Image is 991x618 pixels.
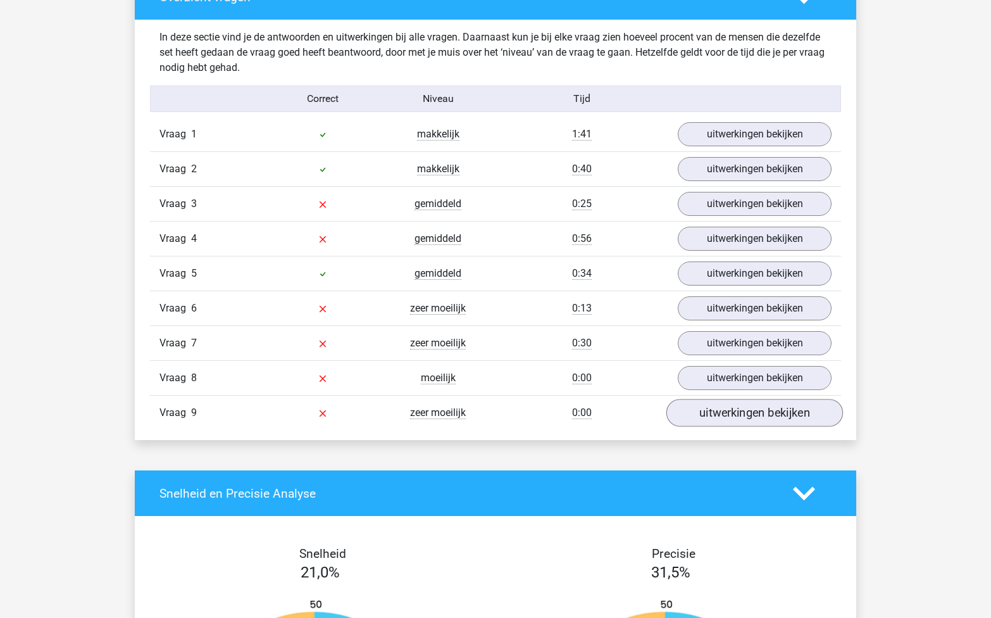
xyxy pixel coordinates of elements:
[410,337,466,350] span: zeer moeilijk
[266,91,381,106] div: Correct
[380,91,495,106] div: Niveau
[572,302,592,315] span: 0:13
[510,546,837,561] h4: Precisie
[159,486,774,501] h4: Snelheid en Precisie Analyse
[572,128,592,141] span: 1:41
[572,198,592,210] span: 0:25
[159,196,191,211] span: Vraag
[159,370,191,386] span: Vraag
[191,267,197,279] span: 5
[572,267,592,280] span: 0:34
[159,336,191,351] span: Vraag
[191,337,197,349] span: 7
[417,128,459,141] span: makkelijk
[666,399,843,427] a: uitwerkingen bekijken
[678,366,832,390] a: uitwerkingen bekijken
[678,296,832,320] a: uitwerkingen bekijken
[159,161,191,177] span: Vraag
[678,227,832,251] a: uitwerkingen bekijken
[191,128,197,140] span: 1
[191,232,197,244] span: 4
[191,302,197,314] span: 6
[572,407,592,419] span: 0:00
[191,198,197,210] span: 3
[414,198,461,210] span: gemiddeld
[191,163,197,175] span: 2
[414,267,461,280] span: gemiddeld
[410,407,466,419] span: zeer moeilijk
[301,564,340,581] span: 21,0%
[150,30,841,75] div: In deze sectie vind je de antwoorden en uitwerkingen bij alle vragen. Daarnaast kun je bij elke v...
[414,232,461,245] span: gemiddeld
[159,231,191,246] span: Vraag
[159,266,191,281] span: Vraag
[572,372,592,384] span: 0:00
[572,163,592,175] span: 0:40
[572,337,592,350] span: 0:30
[495,91,668,106] div: Tijd
[191,372,197,384] span: 8
[159,301,191,316] span: Vraag
[159,127,191,142] span: Vraag
[421,372,456,384] span: moeilijk
[410,302,466,315] span: zeer moeilijk
[678,122,832,146] a: uitwerkingen bekijken
[159,546,486,561] h4: Snelheid
[678,262,832,286] a: uitwerkingen bekijken
[678,192,832,216] a: uitwerkingen bekijken
[417,163,459,175] span: makkelijk
[678,331,832,355] a: uitwerkingen bekijken
[191,407,197,419] span: 9
[678,157,832,181] a: uitwerkingen bekijken
[572,232,592,245] span: 0:56
[159,405,191,420] span: Vraag
[651,564,690,581] span: 31,5%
